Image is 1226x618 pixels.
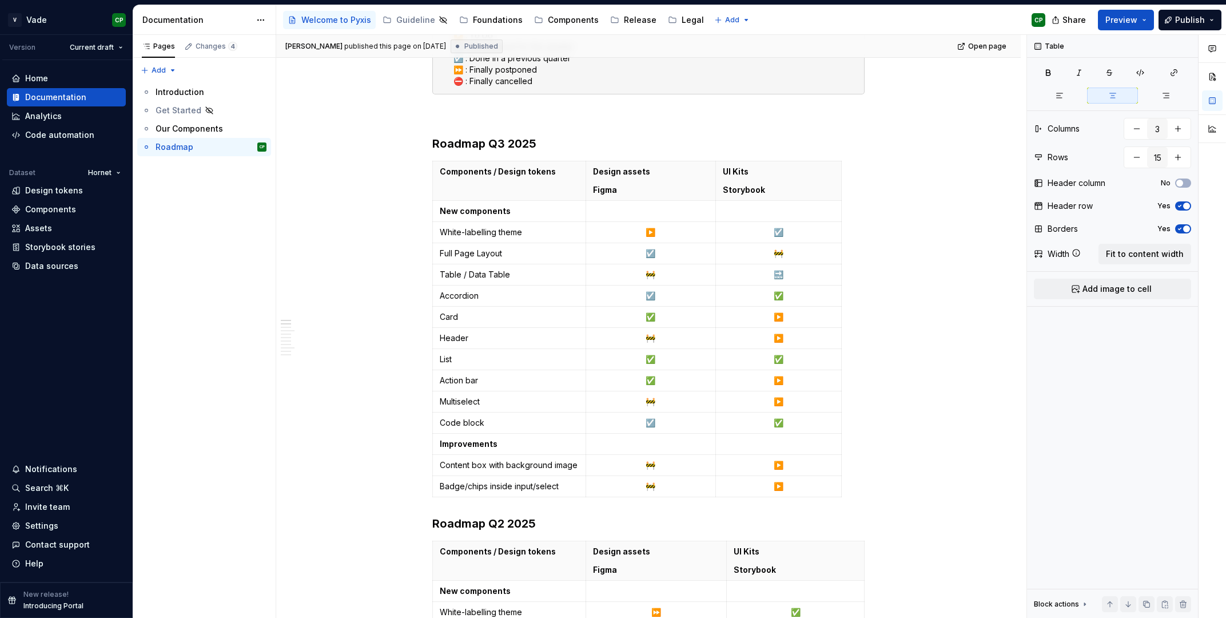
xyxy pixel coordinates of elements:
[723,311,834,323] p: ▶️
[25,482,69,494] div: Search ⌘K
[25,185,83,196] div: Design tokens
[725,15,739,25] span: Add
[440,290,579,302] p: Accordion
[156,141,193,153] div: Roadmap
[593,564,720,576] p: Figma
[1157,224,1171,233] label: Yes
[7,498,126,516] a: Invite team
[7,69,126,88] a: Home
[723,354,834,365] p: ✅
[142,42,175,51] div: Pages
[1048,123,1080,134] div: Columns
[593,546,720,557] p: Design assets
[9,43,35,52] div: Version
[25,539,90,550] div: Contact support
[137,83,271,101] a: Introduction
[723,185,765,195] strong: Storybook
[1082,283,1152,295] span: Add image to cell
[432,516,865,532] h3: Roadmap Q2 2025
[593,290,709,302] p: ☑️
[7,517,126,535] a: Settings
[723,481,834,492] p: ▶️
[156,123,223,134] div: Our Components
[1098,10,1154,30] button: Preview
[1034,596,1089,612] div: Block actions
[440,375,579,386] p: Action bar
[593,227,709,238] p: ▶️
[723,166,834,177] p: UI Kits
[455,11,527,29] a: Foundations
[723,459,834,471] p: ▶️
[440,481,579,492] p: Badge/chips inside input/select
[23,590,69,599] p: New release!
[723,227,834,238] p: ☑️
[25,241,95,253] div: Storybook stories
[7,536,126,554] button: Contact support
[83,165,126,181] button: Hornet
[1105,14,1137,26] span: Preview
[440,311,579,323] p: Card
[2,7,130,32] button: VVadeCP
[8,13,22,27] div: V
[115,15,124,25] div: CP
[142,14,250,26] div: Documentation
[593,354,709,365] p: ✅
[7,479,126,497] button: Search ⌘K
[23,601,83,611] p: Introducing Portal
[25,520,58,532] div: Settings
[593,459,709,471] p: 🚧
[593,311,709,323] p: ✅
[723,375,834,386] p: ▶️
[440,248,579,259] p: Full Page Layout
[723,332,834,344] p: ▶️
[228,42,237,51] span: 4
[440,586,511,596] strong: New components
[1048,200,1093,212] div: Header row
[723,248,834,259] p: 🚧
[1098,244,1191,264] button: Fit to content width
[473,14,523,26] div: Foundations
[1106,248,1184,260] span: Fit to content width
[1062,14,1086,26] span: Share
[285,42,343,51] span: [PERSON_NAME]
[440,227,579,238] p: White-labelling theme
[464,42,498,51] span: Published
[25,558,43,569] div: Help
[440,439,497,449] strong: Improvements
[593,607,720,618] p: ⏩️
[25,260,78,272] div: Data sources
[25,129,94,141] div: Code automation
[7,460,126,478] button: Notifications
[440,396,579,407] p: Multiselect
[156,105,201,116] div: Get Started
[25,501,70,513] div: Invite team
[344,42,446,51] div: published this page on [DATE]
[152,66,166,75] span: Add
[25,110,62,122] div: Analytics
[1034,600,1079,609] div: Block actions
[723,396,834,407] p: ▶️
[968,42,1006,51] span: Open page
[7,257,126,275] a: Data sources
[7,107,126,125] a: Analytics
[530,11,603,29] a: Components
[25,223,52,234] div: Assets
[711,12,754,28] button: Add
[301,14,371,26] div: Welcome to Pyxis
[1048,152,1068,163] div: Rows
[593,184,709,196] p: Figma
[723,290,834,302] p: ✅
[378,11,452,29] a: Guideline
[88,168,112,177] span: Hornet
[432,136,865,152] h3: Roadmap Q3 2025
[606,11,661,29] a: Release
[7,219,126,237] a: Assets
[70,43,114,52] span: Current draft
[137,83,271,156] div: Page tree
[723,417,834,429] p: ✅
[196,42,237,51] div: Changes
[723,269,834,280] p: 🔜
[1161,179,1171,188] label: No
[65,39,128,56] button: Current draft
[283,9,708,31] div: Page tree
